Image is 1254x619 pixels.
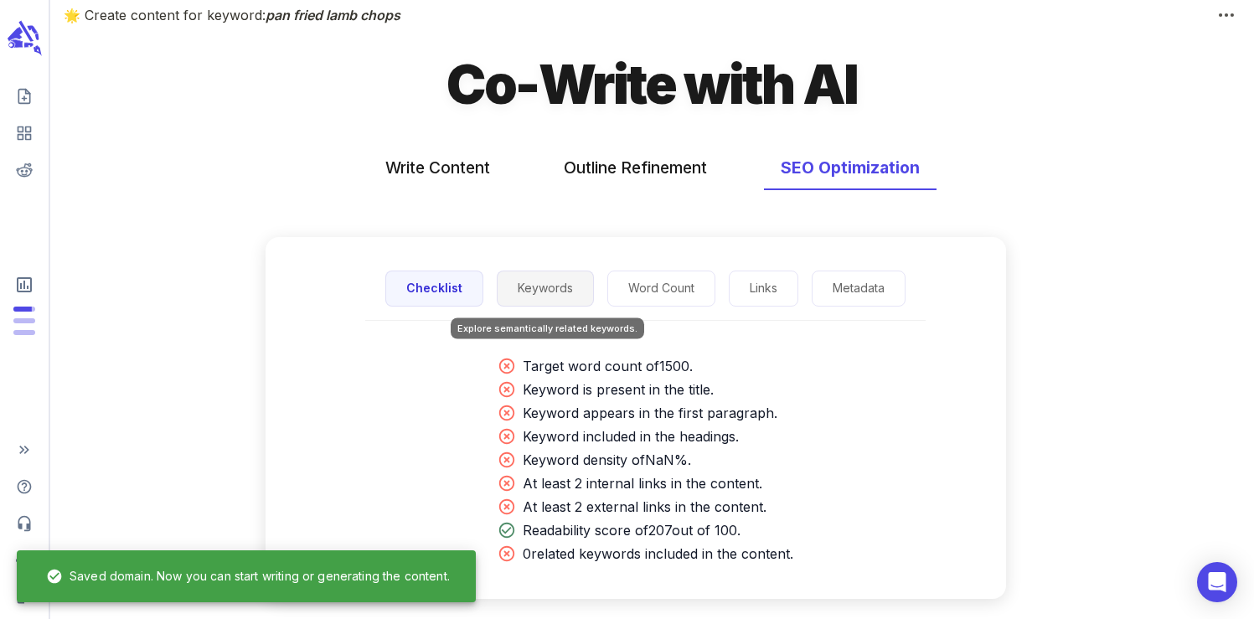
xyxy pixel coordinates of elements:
button: Keep track of internal and external links used in the content. [729,271,798,307]
span: Output Tokens: 0 of 400,000 monthly tokens used. These limits are based on the last model you use... [13,318,35,323]
div: Explore semantically related keywords. [451,318,644,339]
h1: Co-Write with AI [446,49,857,119]
button: Explore semantically related keywords. [497,271,594,307]
span: View your content dashboard [7,118,42,148]
p: Keyword density of NaN %. [523,450,793,470]
span: View your Reddit Intelligence add-on dashboard [7,155,42,185]
div: The target keyword should be included in the title of the content. Green indicates that the keywo... [498,378,793,401]
button: Explore various insights related to word count and length of the search results for the target ke... [607,271,715,307]
div: Related keywords are semantically related to the target keyword and should be included in the con... [498,542,793,565]
button: Outline Refinement [547,146,724,190]
span: Posts: 21 of 25 monthly posts used [13,307,35,312]
p: Keyword included in the headings. [523,426,793,446]
span: Input Tokens: 0 of 2,000,000 monthly tokens used. These limits are based on the last model you us... [13,330,35,335]
p: 0 related keywords included in the content. [523,544,793,564]
span: Help Center [7,472,42,502]
p: Keyword is present in the title. [523,379,793,400]
div: 0 internal links found in the content. Internal links help search engines understand the structur... [498,472,793,495]
p: Readability score of 207 out of 100. [523,520,793,540]
div: Readability score of the content uses the Flesch Reading Ease formula to determine how easy it is... [498,518,793,542]
div: The target keyword should be included in the first paragraph of the content. It returns green if ... [498,401,793,425]
button: Check out a checklist of SEO best practices. [385,271,483,307]
div: 0 external links found in the content. External links improves user experience by providing addit... [498,495,793,518]
div: The target word count is the median word count of the top 10 search results for the target keywor... [498,354,793,378]
span: Logout [7,582,42,612]
span: View Subscription & Usage [7,268,42,302]
button: Write Content [369,146,507,190]
span: Adjust your account settings [7,545,42,575]
p: At least 2 internal links in the content. [523,473,793,493]
p: Keyword appears in the first paragraph. [523,403,793,423]
div: The current keyword density is NaN%. Keyword density is no longer a ranking factor and keyword st... [498,448,793,472]
p: 🌟 Create content for keyword: [64,5,1212,25]
button: SEO Optimization [764,146,937,190]
div: Open Intercom Messenger [1197,562,1237,602]
span: Expand Sidebar [7,435,42,465]
button: Create or generate meta description. [812,271,906,307]
span: Create new content [7,81,42,111]
p: Target word count of 1500 . [523,356,793,376]
span: pan fried lamb chops [266,7,400,23]
span: Contact Support [7,508,42,539]
p: At least 2 external links in the content. [523,497,793,517]
div: Saved domain. Now you can start writing or generating the content. [34,555,462,597]
div: The target keyword should be included in the headings and subheadings of the content. Green indic... [498,425,793,448]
